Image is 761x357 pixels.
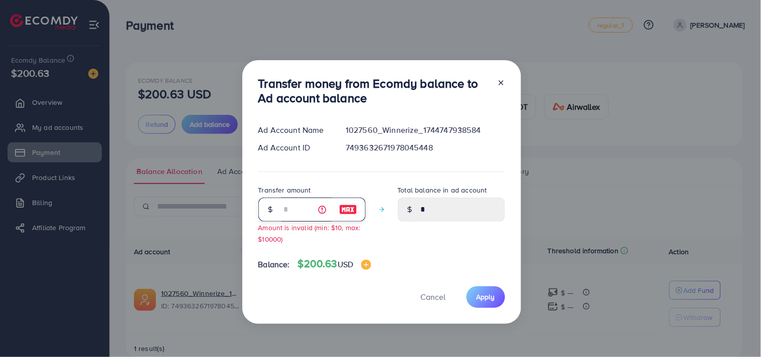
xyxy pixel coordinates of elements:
[398,185,487,195] label: Total balance in ad account
[258,259,290,270] span: Balance:
[250,142,338,153] div: Ad Account ID
[467,286,505,308] button: Apply
[361,260,371,270] img: image
[258,223,361,244] small: Amount is invalid (min: $10, max: $10000)
[338,259,353,270] span: USD
[718,312,753,349] iframe: Chat
[477,292,495,302] span: Apply
[298,258,372,270] h4: $200.63
[338,142,513,153] div: 7493632671978045448
[258,76,489,105] h3: Transfer money from Ecomdy balance to Ad account balance
[250,124,338,136] div: Ad Account Name
[338,124,513,136] div: 1027560_Winnerize_1744747938584
[339,204,357,216] img: image
[408,286,459,308] button: Cancel
[258,185,311,195] label: Transfer amount
[421,291,446,302] span: Cancel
